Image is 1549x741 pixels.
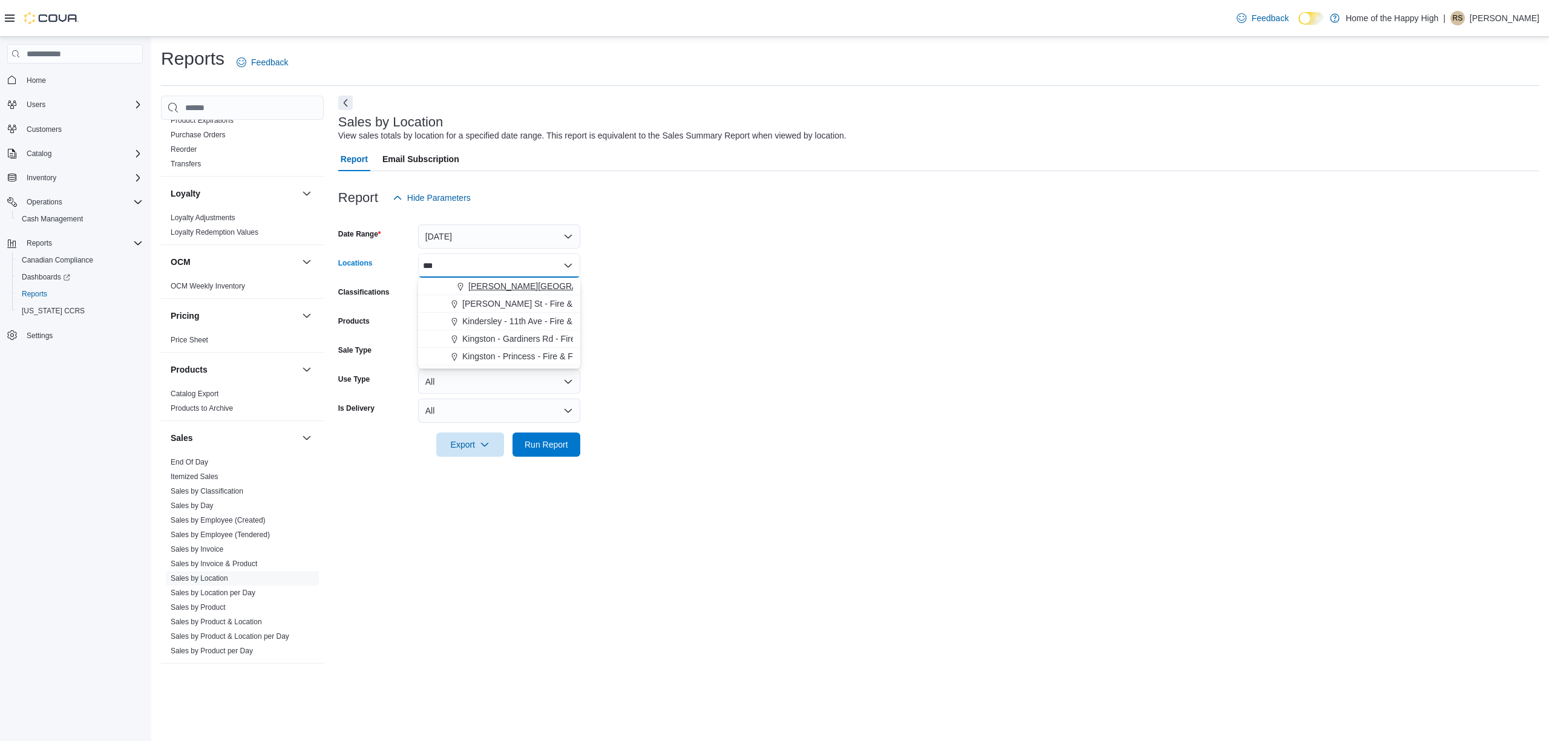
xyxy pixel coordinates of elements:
[22,146,143,161] span: Catalog
[171,159,201,169] span: Transfers
[338,374,370,384] label: Use Type
[300,431,314,445] button: Sales
[171,458,208,466] a: End Of Day
[2,120,148,138] button: Customers
[338,115,444,129] h3: Sales by Location
[27,331,53,341] span: Settings
[418,330,580,348] button: Kingston - Gardiners Rd - Fire & Flower
[17,304,143,318] span: Washington CCRS
[418,313,580,330] button: Kindersley - 11th Ave - Fire & Flower
[1470,11,1539,25] p: [PERSON_NAME]
[17,270,143,284] span: Dashboards
[27,100,45,109] span: Users
[171,618,262,626] a: Sales by Product & Location
[171,403,233,413] span: Products to Archive
[418,348,580,365] button: Kingston - Princess - Fire & Flower
[418,399,580,423] button: All
[300,673,314,688] button: Taxes
[171,674,297,687] button: Taxes
[338,96,353,110] button: Next
[462,315,600,327] span: Kindersley - 11th Ave - Fire & Flower
[338,191,378,205] h3: Report
[2,235,148,252] button: Reports
[171,457,208,467] span: End Of Day
[171,364,297,376] button: Products
[171,310,199,322] h3: Pricing
[171,282,245,290] a: OCM Weekly Inventory
[22,73,51,88] a: Home
[300,255,314,269] button: OCM
[27,76,46,85] span: Home
[171,390,218,398] a: Catalog Export
[22,97,143,112] span: Users
[17,253,98,267] a: Canadian Compliance
[12,269,148,286] a: Dashboards
[17,212,88,226] a: Cash Management
[171,188,297,200] button: Loyalty
[171,432,297,444] button: Sales
[171,560,257,568] a: Sales by Invoice & Product
[171,160,201,168] a: Transfers
[22,171,61,185] button: Inventory
[171,646,253,656] span: Sales by Product per Day
[171,472,218,481] a: Itemized Sales
[251,56,288,68] span: Feedback
[7,66,143,376] nav: Complex example
[2,194,148,211] button: Operations
[436,433,504,457] button: Export
[563,261,573,270] button: Close list of options
[171,131,226,139] a: Purchase Orders
[341,147,368,171] span: Report
[171,530,270,540] span: Sales by Employee (Tendered)
[171,516,266,524] a: Sales by Employee (Created)
[171,145,197,154] a: Reorder
[418,278,580,295] button: [PERSON_NAME][GEOGRAPHIC_DATA] - Fire & Flower
[22,236,143,250] span: Reports
[525,439,568,451] span: Run Report
[418,295,580,313] button: [PERSON_NAME] St - Fire & Flower
[232,50,293,74] a: Feedback
[22,214,83,224] span: Cash Management
[444,433,497,457] span: Export
[171,335,208,345] span: Price Sheet
[1450,11,1465,25] div: Rachel Snelgrove
[22,171,143,185] span: Inventory
[22,72,143,87] span: Home
[12,252,148,269] button: Canadian Compliance
[388,186,476,210] button: Hide Parameters
[462,298,600,310] span: [PERSON_NAME] St - Fire & Flower
[1251,12,1288,24] span: Feedback
[418,224,580,249] button: [DATE]
[171,214,235,222] a: Loyalty Adjustments
[2,169,148,186] button: Inventory
[407,192,471,204] span: Hide Parameters
[171,632,289,641] a: Sales by Product & Location per Day
[12,302,148,319] button: [US_STATE] CCRS
[161,279,324,298] div: OCM
[22,122,143,137] span: Customers
[171,544,223,554] span: Sales by Invoice
[171,530,270,539] a: Sales by Employee (Tendered)
[17,287,52,301] a: Reports
[468,280,684,292] span: [PERSON_NAME][GEOGRAPHIC_DATA] - Fire & Flower
[171,364,208,376] h3: Products
[171,116,234,125] a: Product Expirations
[171,486,243,496] span: Sales by Classification
[12,211,148,227] button: Cash Management
[1453,11,1463,25] span: RS
[171,674,194,687] h3: Taxes
[171,130,226,140] span: Purchase Orders
[17,304,90,318] a: [US_STATE] CCRS
[17,287,143,301] span: Reports
[161,211,324,244] div: Loyalty
[171,589,255,597] a: Sales by Location per Day
[1443,11,1446,25] p: |
[171,559,257,569] span: Sales by Invoice & Product
[22,236,57,250] button: Reports
[171,213,235,223] span: Loyalty Adjustments
[17,253,143,267] span: Canadian Compliance
[171,227,258,237] span: Loyalty Redemption Values
[22,272,70,282] span: Dashboards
